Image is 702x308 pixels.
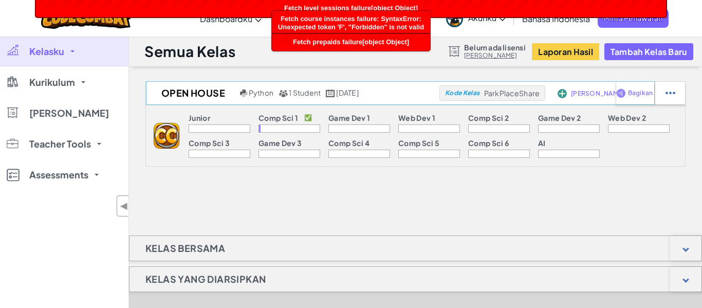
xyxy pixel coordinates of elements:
span: [DATE] [336,88,358,97]
img: CodeCombat logo [41,8,131,29]
h1: Kelas Bersama [130,235,241,261]
span: Kelasku [29,47,64,56]
p: Comp Sci 5 [398,139,439,147]
span: [PERSON_NAME] [571,90,624,97]
p: Comp Sci 4 [328,139,370,147]
img: IconAddStudents.svg [558,89,567,98]
span: Kode Kelas [445,90,479,96]
p: Comp Sci 3 [189,139,230,147]
span: Belum ada lisensi [464,43,526,51]
h1: Kelas yang Diarsipkan [130,266,282,292]
p: Comp Sci 6 [468,139,509,147]
p: Web Dev 1 [398,114,435,122]
button: Tambah Kelas Baru [604,43,693,60]
span: [PERSON_NAME] [29,108,109,118]
img: logo [154,123,179,149]
p: Comp Sci 1 [258,114,298,122]
span: Teacher Tools [29,139,91,149]
a: [PERSON_NAME] [464,51,526,60]
span: Fetch level sessions failure[object Object] [284,4,418,12]
img: python.png [240,89,248,97]
p: AI [538,139,546,147]
span: Akunku [468,12,506,23]
span: Dashboardku [200,13,252,24]
a: Minta Penawaran [598,9,669,28]
button: Laporan Hasil [532,43,599,60]
a: Open House Python 1 Student [DATE] [146,85,439,101]
p: Game Dev 2 [538,114,581,122]
p: Junior [189,114,210,122]
span: Fetch prepaids failure[object Object] [293,38,409,46]
span: Kurikulum [29,78,75,87]
img: IconStudentEllipsis.svg [666,88,675,98]
a: Resources [267,5,327,32]
img: MultipleUsers.png [279,89,288,97]
h2: Open House [146,85,237,101]
span: ◀ [120,198,128,213]
p: Web Dev 2 [608,114,646,122]
span: Bagikan [628,90,653,96]
span: Fetch course instances failure: SyntaxError: Unexpected token 'F', "Forbidden" is not valid JSON [278,15,424,39]
p: Game Dev 1 [328,114,370,122]
span: Bahasa Indonesia [522,13,590,24]
p: ✅ [304,114,312,122]
p: Game Dev 3 [258,139,302,147]
p: Comp Sci 2 [468,114,509,122]
img: IconShare_Purple.svg [616,88,626,98]
img: calendar.svg [326,89,335,97]
a: Bahasa Indonesia [517,5,595,32]
a: Akunku [441,2,511,34]
span: Assessments [29,170,88,179]
h1: Semua Kelas [144,42,235,61]
span: Python [249,88,273,97]
span: 1 Student [289,88,321,97]
span: ParkPlaceShare [484,88,540,98]
a: Dashboardku [195,5,267,32]
img: avatar [446,10,463,27]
